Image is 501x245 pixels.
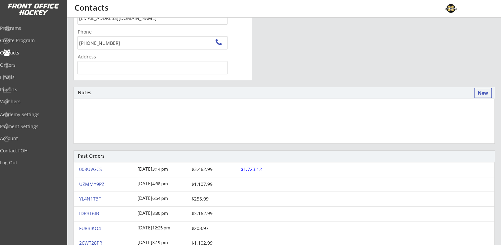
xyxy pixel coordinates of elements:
[137,206,185,221] div: [DATE]
[79,167,133,172] a: 008UVGCS
[152,195,168,201] font: 6:54 pm
[474,88,492,98] button: New
[191,226,227,231] div: $203.97
[137,162,185,177] div: [DATE]
[78,30,118,34] div: Phone
[152,210,168,216] font: 8:30 pm
[191,197,227,201] div: $255.99
[137,221,185,236] div: [DATE]
[191,182,227,187] div: $1,107.99
[79,182,133,187] div: UZMMY9PZ
[78,54,118,59] div: Address
[137,192,185,207] div: [DATE]
[79,226,133,231] a: FU8BIKO4
[79,211,133,216] div: IDR3T6IB
[78,90,491,95] div: Notes
[79,197,133,202] a: YL4N1T3F
[79,167,133,172] div: 008UVGCS
[79,197,133,201] div: YL4N1T3F
[79,211,133,216] a: IDR3T6IB
[191,211,227,216] div: $3,162.99
[152,181,168,187] font: 4:38 pm
[137,177,185,192] div: [DATE]
[152,166,168,172] font: 3:14 pm
[78,154,491,158] div: Past Orders
[79,182,133,187] a: UZMMY9PZ
[79,226,133,231] div: FU8BIKO4
[152,225,170,231] font: 12:25 pm
[191,167,227,172] div: $3,462.99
